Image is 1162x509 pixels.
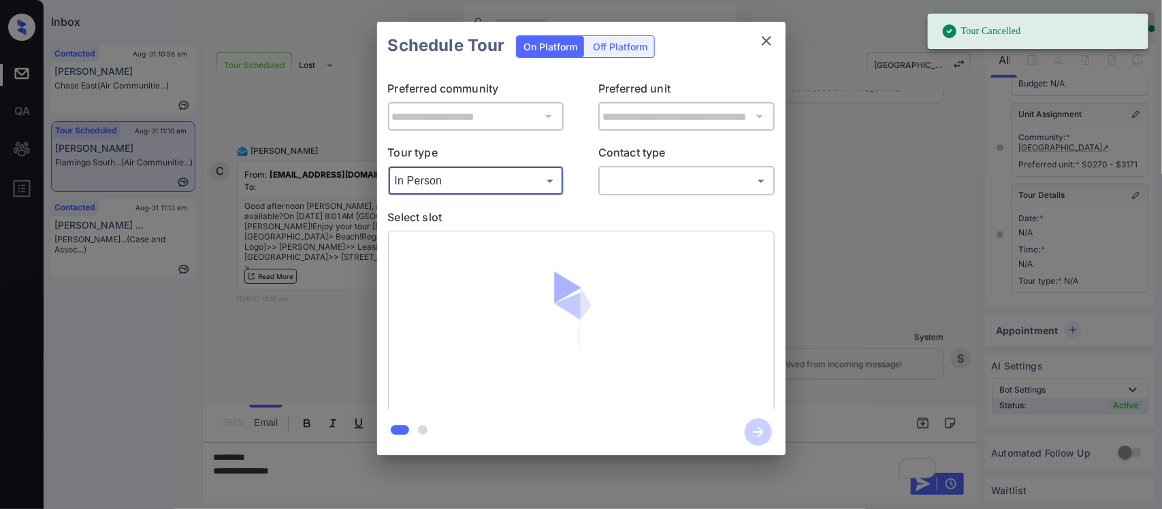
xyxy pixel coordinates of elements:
[598,80,775,102] p: Preferred unit
[586,36,654,57] div: Off Platform
[377,22,516,69] h2: Schedule Tour
[501,242,661,401] img: loaderv1.7921fd1ed0a854f04152.gif
[388,209,775,231] p: Select slot
[598,144,775,166] p: Contact type
[391,169,561,192] div: In Person
[941,18,1021,45] div: Tour Cancelled
[388,80,564,102] p: Preferred community
[517,36,584,57] div: On Platform
[388,144,564,166] p: Tour type
[737,414,780,450] button: btn-next
[753,27,780,54] button: close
